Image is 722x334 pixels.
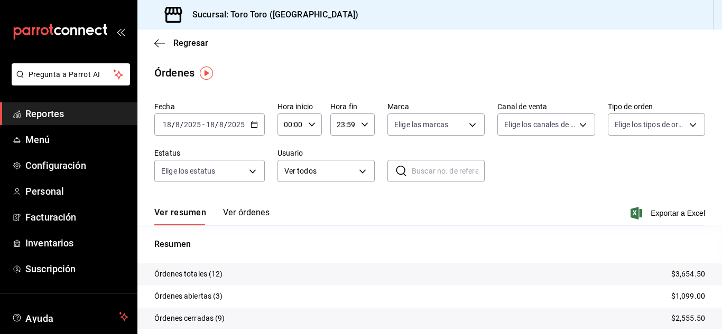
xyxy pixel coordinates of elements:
[180,120,183,129] span: /
[284,166,355,177] span: Ver todos
[183,120,201,129] input: ----
[223,207,270,225] button: Ver órdenes
[615,119,686,130] span: Elige los tipos de orden
[671,291,705,302] p: $1,099.00
[184,8,358,21] h3: Sucursal: Toro Toro ([GEOGRAPHIC_DATA])
[7,77,130,88] a: Pregunta a Parrot AI
[154,238,705,251] p: Resumen
[330,103,375,110] label: Hora fin
[154,103,265,110] label: Fecha
[25,262,128,276] span: Suscripción
[633,207,705,220] button: Exportar a Excel
[154,207,270,225] div: navigation tabs
[277,103,322,110] label: Hora inicio
[219,120,224,129] input: --
[227,120,245,129] input: ----
[175,120,180,129] input: --
[202,120,205,129] span: -
[25,210,128,224] span: Facturación
[671,269,705,280] p: $3,654.50
[154,149,265,157] label: Estatus
[161,166,215,176] span: Elige los estatus
[25,236,128,250] span: Inventarios
[25,132,128,147] span: Menú
[25,107,128,121] span: Reportes
[154,291,223,302] p: Órdenes abiertas (3)
[504,119,575,130] span: Elige los canales de venta
[25,184,128,198] span: Personal
[200,66,213,80] img: Tooltip marker
[154,207,206,225] button: Ver resumen
[394,119,448,130] span: Elige las marcas
[25,310,115,323] span: Ayuda
[173,38,208,48] span: Regresar
[206,120,215,129] input: --
[154,269,223,280] p: Órdenes totales (12)
[154,313,225,324] p: Órdenes cerradas (9)
[172,120,175,129] span: /
[29,69,114,80] span: Pregunta a Parrot AI
[277,149,375,157] label: Usuario
[25,158,128,173] span: Configuración
[116,27,125,36] button: open_drawer_menu
[215,120,218,129] span: /
[497,103,595,110] label: Canal de venta
[154,38,208,48] button: Regresar
[412,160,485,182] input: Buscar no. de referencia
[12,63,130,85] button: Pregunta a Parrot AI
[162,120,172,129] input: --
[671,313,705,324] p: $2,555.50
[387,103,485,110] label: Marca
[224,120,227,129] span: /
[154,65,195,81] div: Órdenes
[608,103,705,110] label: Tipo de orden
